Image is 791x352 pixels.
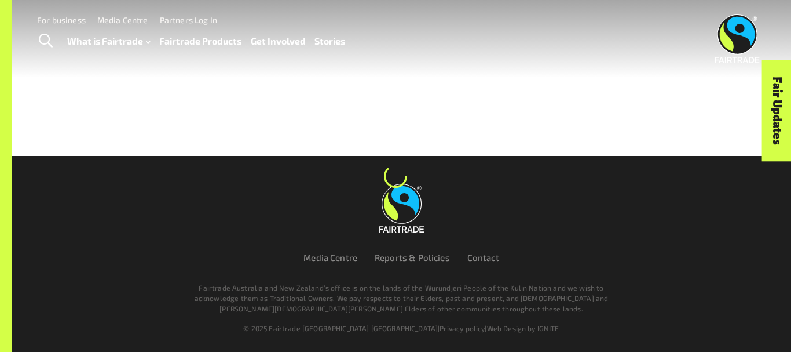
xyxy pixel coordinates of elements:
[715,14,760,63] img: Fairtrade Australia New Zealand logo
[375,252,450,263] a: Reports & Policies
[251,33,306,50] a: Get Involved
[467,252,499,263] a: Contact
[487,324,559,332] a: Web Design by IGNITE
[160,15,217,25] a: Partners Log In
[37,15,86,25] a: For business
[97,15,148,25] a: Media Centre
[314,33,345,50] a: Stories
[440,324,485,332] a: Privacy policy
[84,323,719,333] div: | |
[31,27,60,56] a: Toggle Search
[192,282,611,314] p: Fairtrade Australia and New Zealand’s office is on the lands of the Wurundjeri People of the Kuli...
[303,252,357,263] a: Media Centre
[243,324,438,332] span: © 2025 Fairtrade [GEOGRAPHIC_DATA] [GEOGRAPHIC_DATA]
[379,184,424,233] img: Fairtrade Australia New Zealand logo
[67,33,150,50] a: What is Fairtrade
[159,33,241,50] a: Fairtrade Products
